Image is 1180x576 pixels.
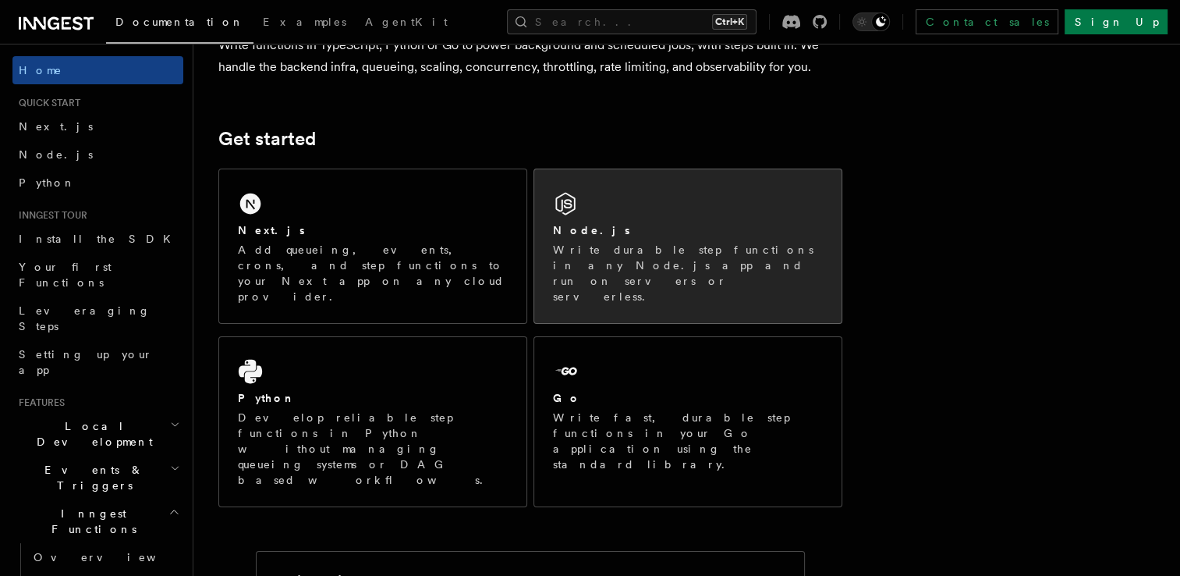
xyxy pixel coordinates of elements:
span: Examples [263,16,346,28]
button: Toggle dark mode [852,12,890,31]
p: Write durable step functions in any Node.js app and run on servers or serverless. [553,242,823,304]
p: Write fast, durable step functions in your Go application using the standard library. [553,410,823,472]
span: Next.js [19,120,93,133]
button: Local Development [12,412,183,456]
a: Next.jsAdd queueing, events, crons, and step functions to your Next app on any cloud provider. [218,169,527,324]
span: Your first Functions [19,261,112,289]
span: Inngest Functions [12,506,168,537]
span: Local Development [12,418,170,450]
a: AgentKit [356,5,457,42]
button: Search...Ctrl+K [507,9,757,34]
span: Node.js [19,148,93,161]
h2: Next.js [238,222,305,238]
span: Quick start [12,97,80,109]
a: Next.js [12,112,183,140]
a: Sign Up [1065,9,1168,34]
a: Install the SDK [12,225,183,253]
a: GoWrite fast, durable step functions in your Go application using the standard library. [533,336,842,507]
a: Home [12,56,183,84]
span: Events & Triggers [12,462,170,493]
span: Overview [34,551,194,564]
h2: Go [553,390,581,406]
a: Examples [253,5,356,42]
p: Add queueing, events, crons, and step functions to your Next app on any cloud provider. [238,242,508,304]
a: Python [12,169,183,197]
span: Inngest tour [12,209,87,222]
a: Overview [27,543,183,571]
h2: Python [238,390,296,406]
span: Install the SDK [19,233,180,245]
p: Write functions in TypeScript, Python or Go to power background and scheduled jobs, with steps bu... [218,34,842,78]
span: Documentation [115,16,244,28]
span: Setting up your app [19,348,153,376]
a: Contact sales [916,9,1058,34]
span: Features [12,396,65,409]
a: Your first Functions [12,253,183,297]
h2: Node.js [553,222,630,238]
span: Home [19,62,62,78]
a: Node.js [12,140,183,169]
span: Python [19,176,76,189]
span: AgentKit [365,16,448,28]
kbd: Ctrl+K [712,14,747,30]
a: Leveraging Steps [12,297,183,340]
span: Leveraging Steps [19,304,151,332]
a: PythonDevelop reliable step functions in Python without managing queueing systems or DAG based wo... [218,336,527,507]
p: Develop reliable step functions in Python without managing queueing systems or DAG based workflows. [238,410,508,488]
a: Get started [218,128,316,150]
a: Documentation [106,5,253,44]
button: Events & Triggers [12,456,183,500]
a: Node.jsWrite durable step functions in any Node.js app and run on servers or serverless. [533,169,842,324]
a: Setting up your app [12,340,183,384]
button: Inngest Functions [12,500,183,543]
